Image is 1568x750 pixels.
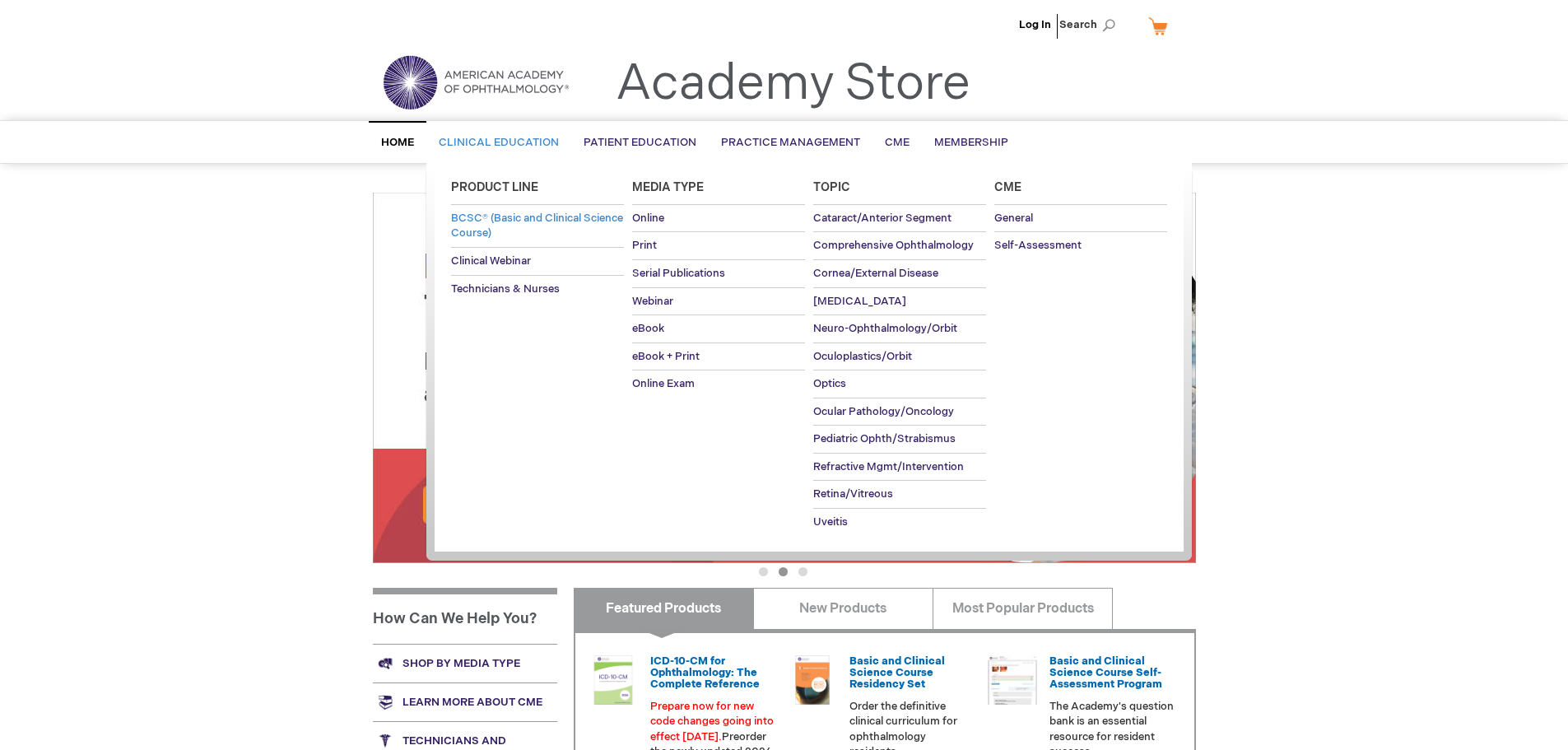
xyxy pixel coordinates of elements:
[451,282,560,296] span: Technicians & Nurses
[994,212,1033,225] span: General
[381,136,414,149] span: Home
[885,136,910,149] span: CME
[994,239,1082,252] span: Self-Assessment
[373,588,557,644] h1: How Can We Help You?
[813,405,954,418] span: Ocular Pathology/Oncology
[632,267,725,280] span: Serial Publications
[632,239,657,252] span: Print
[779,567,788,576] button: 2 of 3
[813,460,964,473] span: Refractive Mgmt/Intervention
[759,567,768,576] button: 1 of 3
[813,322,957,335] span: Neuro-Ophthalmology/Orbit
[1059,8,1122,41] span: Search
[988,655,1037,705] img: bcscself_20.jpg
[373,682,557,721] a: Learn more about CME
[451,180,538,194] span: Product Line
[632,212,664,225] span: Online
[616,54,970,114] a: Academy Store
[813,295,906,308] span: [MEDICAL_DATA]
[933,588,1113,629] a: Most Popular Products
[589,655,638,705] img: 0120008u_42.png
[584,136,696,149] span: Patient Education
[373,644,557,682] a: Shop by media type
[632,180,704,194] span: Media Type
[813,377,846,390] span: Optics
[934,136,1008,149] span: Membership
[813,267,938,280] span: Cornea/External Disease
[788,655,837,705] img: 02850963u_47.png
[1049,655,1162,692] a: Basic and Clinical Science Course Self-Assessment Program
[813,180,850,194] span: Topic
[574,588,754,629] a: Featured Products
[849,655,945,692] a: Basic and Clinical Science Course Residency Set
[632,322,664,335] span: eBook
[632,377,695,390] span: Online Exam
[632,295,673,308] span: Webinar
[451,212,623,240] span: BCSC® (Basic and Clinical Science Course)
[451,254,531,268] span: Clinical Webinar
[813,515,848,529] span: Uveitis
[813,239,974,252] span: Comprehensive Ophthalmology
[813,350,912,363] span: Oculoplastics/Orbit
[1019,18,1051,31] a: Log In
[439,136,559,149] span: Clinical Education
[798,567,807,576] button: 3 of 3
[721,136,860,149] span: Practice Management
[650,655,760,692] a: ICD-10-CM for Ophthalmology: The Complete Reference
[753,588,933,629] a: New Products
[650,700,774,743] font: Prepare now for new code changes going into effect [DATE].
[813,432,956,445] span: Pediatric Ophth/Strabismus
[994,180,1021,194] span: Cme
[632,350,700,363] span: eBook + Print
[813,212,952,225] span: Cataract/Anterior Segment
[813,487,893,501] span: Retina/Vitreous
